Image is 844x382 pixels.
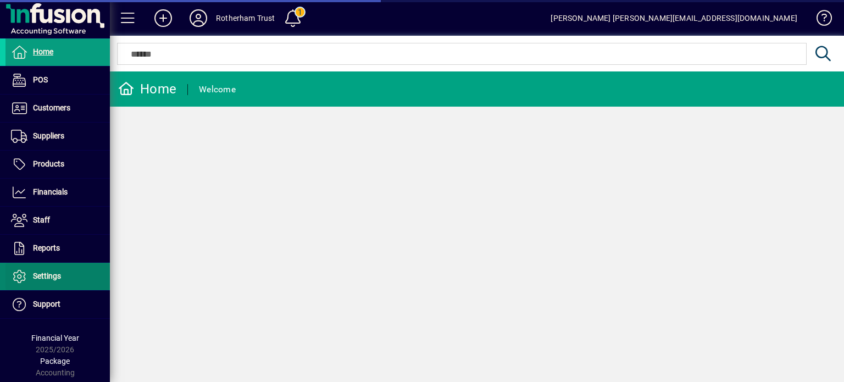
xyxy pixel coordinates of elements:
[33,159,64,168] span: Products
[33,243,60,252] span: Reports
[5,95,110,122] a: Customers
[5,235,110,262] a: Reports
[33,272,61,280] span: Settings
[199,81,236,98] div: Welcome
[5,291,110,318] a: Support
[5,67,110,94] a: POS
[5,207,110,234] a: Staff
[33,75,48,84] span: POS
[33,187,68,196] span: Financials
[808,2,830,38] a: Knowledge Base
[551,9,797,27] div: [PERSON_NAME] [PERSON_NAME][EMAIL_ADDRESS][DOMAIN_NAME]
[33,300,60,308] span: Support
[31,334,79,342] span: Financial Year
[33,103,70,112] span: Customers
[146,8,181,28] button: Add
[5,151,110,178] a: Products
[33,47,53,56] span: Home
[5,263,110,290] a: Settings
[40,357,70,366] span: Package
[33,215,50,224] span: Staff
[33,131,64,140] span: Suppliers
[118,80,176,98] div: Home
[5,179,110,206] a: Financials
[216,9,275,27] div: Rotherham Trust
[5,123,110,150] a: Suppliers
[181,8,216,28] button: Profile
